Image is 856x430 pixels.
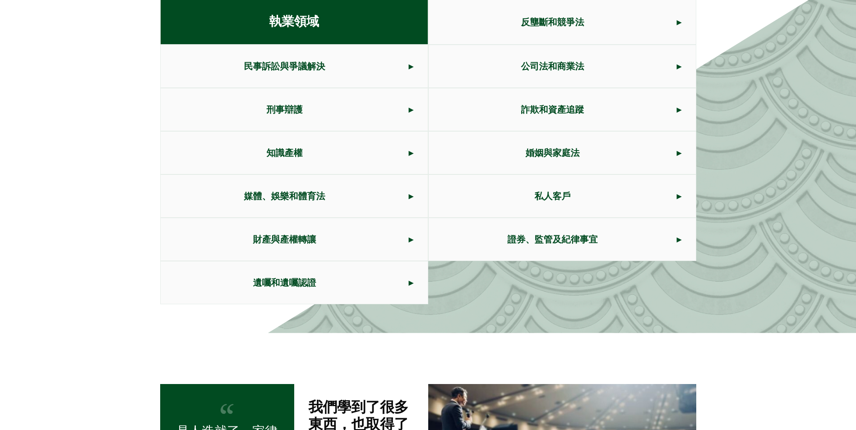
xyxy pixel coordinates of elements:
a: 婚姻與家庭法 [429,132,696,174]
a: 媒體、娛樂和體育法 [161,175,428,217]
a: 刑事辯護 [161,88,428,131]
a: 知識產權 [161,132,428,174]
span: 反壟斷和競爭法 [429,1,677,43]
a: 詐欺和資產追蹤 [429,88,696,131]
span: 知識產權 [161,132,409,174]
a: 民事訴訟與爭議解決 [161,45,428,87]
span: 財產與產權轉讓 [161,218,409,261]
span: 婚姻與家庭法 [429,132,677,174]
a: 遺囑和遺囑認證 [161,261,428,304]
a: 證券、監管及紀律事宜 [429,218,696,261]
span: 遺囑和遺囑認證 [161,261,409,304]
span: 媒體、娛樂和體育法 [161,175,409,217]
a: 公司法和商業法 [429,45,696,87]
a: 財產與產權轉讓 [161,218,428,261]
span: 私人客戶 [429,175,677,217]
span: 證券、監管及紀律事宜 [429,218,677,261]
span: 刑事辯護 [161,88,409,131]
span: 公司法和商業法 [429,45,677,87]
span: 民事訴訟與爭議解決 [161,45,409,87]
a: 私人客戶 [429,175,696,217]
span: 詐欺和資產追蹤 [429,88,677,131]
